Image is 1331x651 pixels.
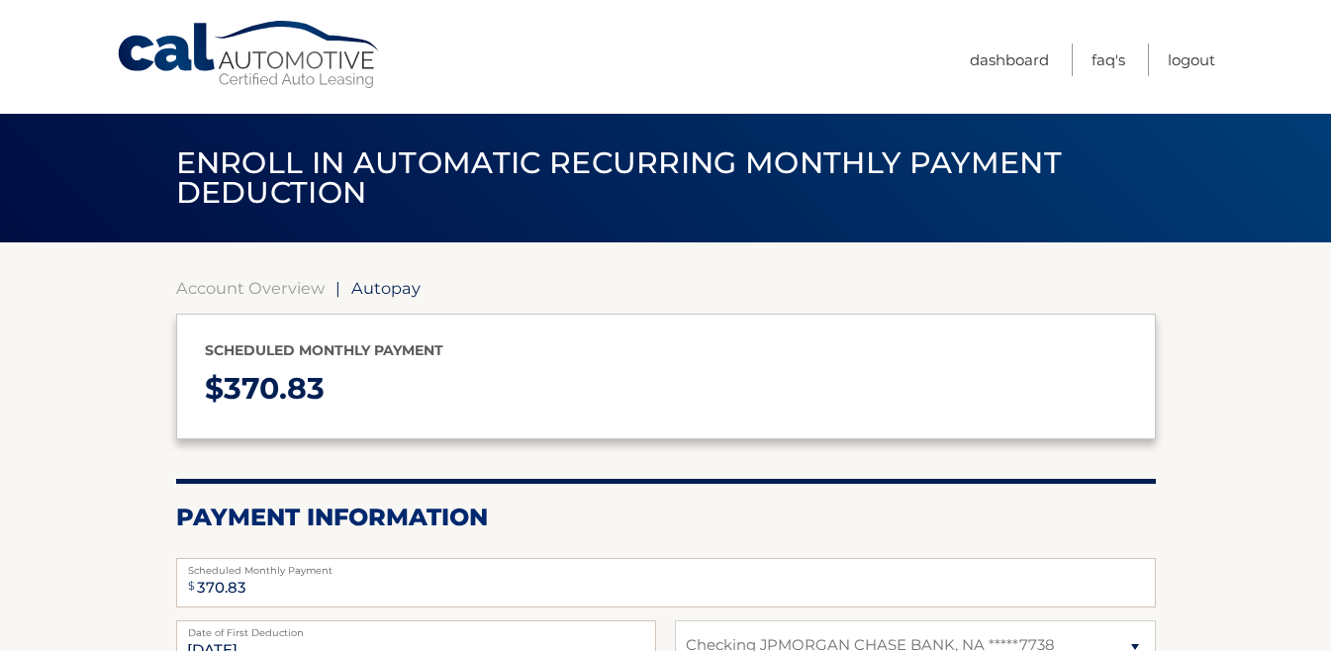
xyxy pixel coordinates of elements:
input: Payment Amount [176,558,1156,607]
span: Enroll in automatic recurring monthly payment deduction [176,144,1062,211]
p: $ [205,363,1127,416]
a: Cal Automotive [116,20,383,90]
a: Account Overview [176,278,325,298]
h2: Payment Information [176,503,1156,532]
a: Dashboard [970,44,1049,76]
span: Autopay [351,278,421,298]
label: Date of First Deduction [176,620,656,636]
span: | [335,278,340,298]
span: 370.83 [224,370,325,407]
p: Scheduled monthly payment [205,338,1127,363]
span: $ [182,564,201,608]
a: Logout [1168,44,1215,76]
a: FAQ's [1092,44,1125,76]
label: Scheduled Monthly Payment [176,558,1156,574]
